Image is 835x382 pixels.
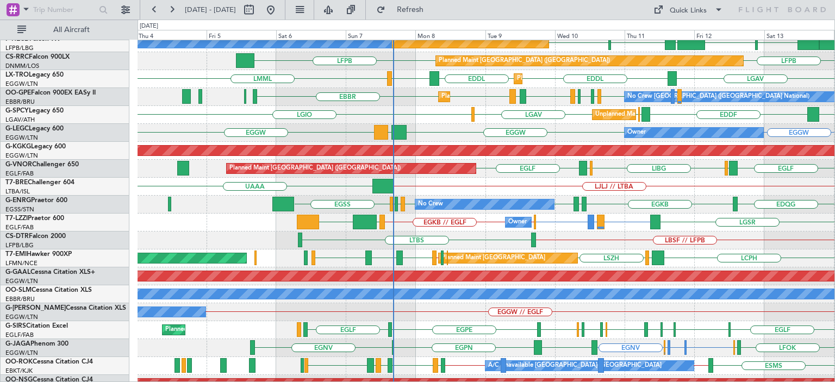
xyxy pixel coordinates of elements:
[5,269,95,275] a: G-GAALCessna Citation XLS+
[5,295,35,303] a: EBBR/BRU
[439,53,610,69] div: Planned Maint [GEOGRAPHIC_DATA] ([GEOGRAPHIC_DATA])
[5,323,68,329] a: G-SIRSCitation Excel
[5,90,31,96] span: OO-GPE
[5,72,64,78] a: LX-TROLegacy 650
[670,5,707,16] div: Quick Links
[5,305,66,311] span: G-[PERSON_NAME]
[5,143,31,150] span: G-KGKG
[5,359,93,365] a: OO-ROKCessna Citation CJ4
[5,187,30,196] a: LTBA/ISL
[185,5,236,15] span: [DATE] - [DATE]
[5,277,38,285] a: EGGW/LTN
[5,143,66,150] a: G-KGKGLegacy 600
[5,54,70,60] a: CS-RRCFalcon 900LX
[627,124,646,141] div: Owner
[5,349,38,357] a: EGGW/LTN
[694,30,764,40] div: Fri 12
[488,358,662,374] div: A/C Unavailable [GEOGRAPHIC_DATA]-[GEOGRAPHIC_DATA]
[5,179,28,186] span: T7-BRE
[229,160,401,177] div: Planned Maint [GEOGRAPHIC_DATA] ([GEOGRAPHIC_DATA])
[5,179,74,186] a: T7-BREChallenger 604
[5,359,33,365] span: OO-ROK
[764,30,834,40] div: Sat 13
[5,233,66,240] a: CS-DTRFalcon 2000
[33,2,96,18] input: Trip Number
[5,205,34,214] a: EGSS/STN
[388,6,433,14] span: Refresh
[5,54,29,60] span: CS-RRC
[207,30,276,40] div: Fri 5
[441,89,638,105] div: Planned Maint [GEOGRAPHIC_DATA] ([GEOGRAPHIC_DATA] National)
[5,170,34,178] a: EGLF/FAB
[418,196,443,212] div: No Crew
[5,341,30,347] span: G-JAGA
[441,250,545,266] div: Planned Maint [GEOGRAPHIC_DATA]
[648,1,728,18] button: Quick Links
[627,89,809,105] div: No Crew [GEOGRAPHIC_DATA] ([GEOGRAPHIC_DATA] National)
[625,30,694,40] div: Thu 11
[5,241,34,249] a: LFPB/LBG
[5,269,30,275] span: G-GAAL
[517,71,588,87] div: Planned Maint Dusseldorf
[5,287,92,293] a: OO-SLMCessna Citation XLS
[5,98,35,106] a: EBBR/BRU
[5,233,29,240] span: CS-DTR
[136,30,206,40] div: Thu 4
[276,30,346,40] div: Sat 6
[5,161,32,168] span: G-VNOR
[12,21,118,39] button: All Aircraft
[5,341,68,347] a: G-JAGAPhenom 300
[28,26,115,34] span: All Aircraft
[415,30,485,40] div: Mon 8
[5,90,96,96] a: OO-GPEFalcon 900EX EASy II
[5,251,27,258] span: T7-EMI
[5,287,32,293] span: OO-SLM
[5,116,35,124] a: LGAV/ATH
[140,22,158,31] div: [DATE]
[5,44,34,52] a: LFPB/LBG
[5,80,38,88] a: EGGW/LTN
[5,367,33,375] a: EBKT/KJK
[5,152,38,160] a: EGGW/LTN
[346,30,415,40] div: Sun 7
[508,214,527,230] div: Owner
[5,126,64,132] a: G-LEGCLegacy 600
[5,215,28,222] span: T7-LZZI
[5,215,64,222] a: T7-LZZIPraetor 600
[5,313,38,321] a: EGGW/LTN
[595,107,771,123] div: Unplanned Maint [GEOGRAPHIC_DATA] ([PERSON_NAME] Intl)
[5,197,31,204] span: G-ENRG
[5,108,29,114] span: G-SPCY
[5,251,72,258] a: T7-EMIHawker 900XP
[5,62,39,70] a: DNMM/LOS
[5,259,38,267] a: LFMN/NCE
[555,30,625,40] div: Wed 10
[5,305,126,311] a: G-[PERSON_NAME]Cessna Citation XLS
[5,134,38,142] a: EGGW/LTN
[165,322,337,338] div: Planned Maint [GEOGRAPHIC_DATA] ([GEOGRAPHIC_DATA])
[5,223,34,231] a: EGLF/FAB
[5,108,64,114] a: G-SPCYLegacy 650
[5,72,29,78] span: LX-TRO
[5,197,67,204] a: G-ENRGPraetor 600
[5,126,29,132] span: G-LEGC
[485,30,555,40] div: Tue 9
[5,331,34,339] a: EGLF/FAB
[5,323,26,329] span: G-SIRS
[371,1,437,18] button: Refresh
[5,161,79,168] a: G-VNORChallenger 650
